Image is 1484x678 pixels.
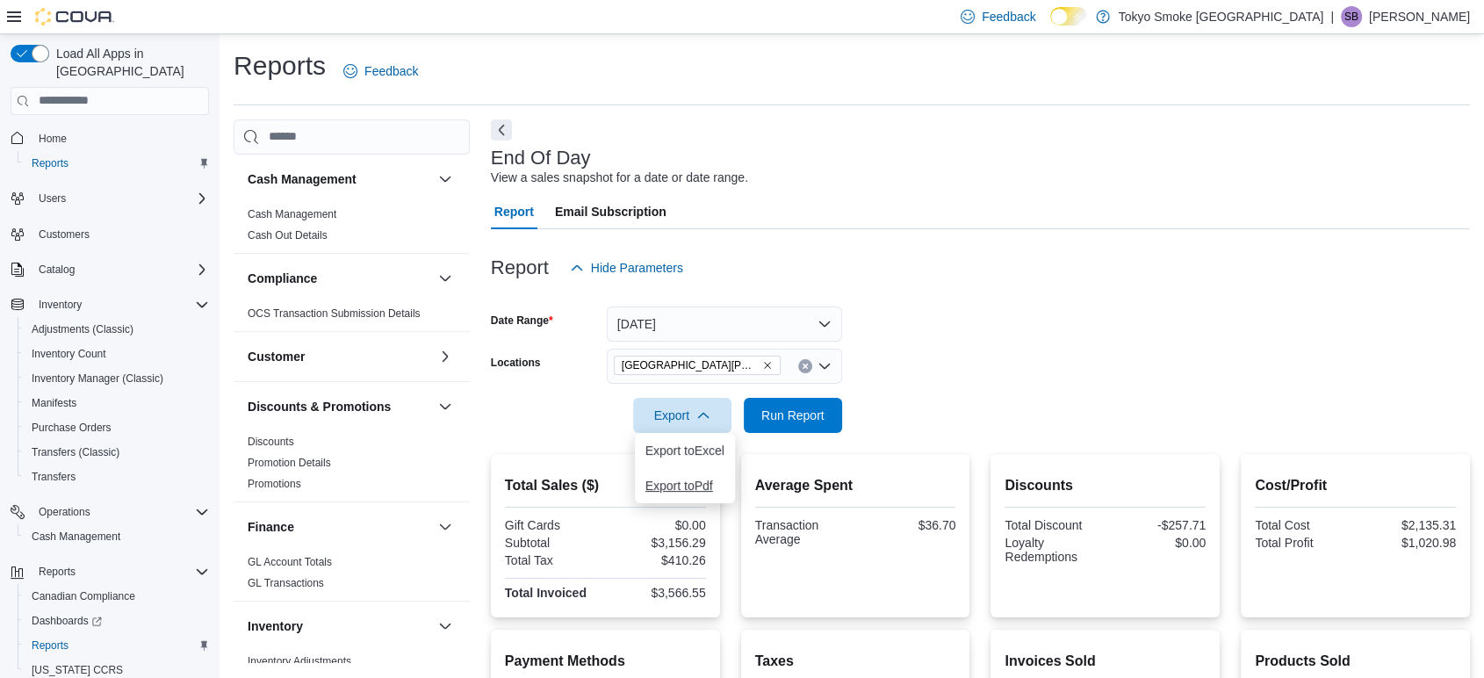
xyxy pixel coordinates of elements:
[1341,6,1362,27] div: Snehal Biswas
[4,500,216,524] button: Operations
[4,257,216,282] button: Catalog
[25,466,209,487] span: Transfers
[609,586,705,600] div: $3,566.55
[1255,536,1351,550] div: Total Profit
[248,518,431,536] button: Finance
[32,614,102,628] span: Dashboards
[609,518,705,532] div: $0.00
[25,586,209,607] span: Canadian Compliance
[4,559,216,584] button: Reports
[25,526,127,547] a: Cash Management
[435,268,456,289] button: Compliance
[491,314,553,328] label: Date Range
[32,589,135,603] span: Canadian Compliance
[32,501,209,523] span: Operations
[32,322,133,336] span: Adjustments (Classic)
[18,524,216,549] button: Cash Management
[32,638,68,653] span: Reports
[798,359,812,373] button: Clear input
[248,478,301,490] a: Promotions
[505,586,587,600] strong: Total Invoiced
[491,119,512,141] button: Next
[18,440,216,465] button: Transfers (Classic)
[32,396,76,410] span: Manifests
[1005,651,1206,672] h2: Invoices Sold
[248,477,301,491] span: Promotions
[248,576,324,590] span: GL Transactions
[18,151,216,176] button: Reports
[248,398,431,415] button: Discounts & Promotions
[32,561,83,582] button: Reports
[505,651,706,672] h2: Payment Methods
[39,132,67,146] span: Home
[248,654,351,668] span: Inventory Adjustments
[25,368,209,389] span: Inventory Manager (Classic)
[491,148,591,169] h3: End Of Day
[25,343,113,364] a: Inventory Count
[25,635,76,656] a: Reports
[248,270,317,287] h3: Compliance
[491,257,549,278] h3: Report
[25,442,126,463] a: Transfers (Classic)
[248,456,331,470] span: Promotion Details
[1109,536,1206,550] div: $0.00
[1119,6,1324,27] p: Tokyo Smoke [GEOGRAPHIC_DATA]
[248,207,336,221] span: Cash Management
[248,457,331,469] a: Promotion Details
[32,188,209,209] span: Users
[18,584,216,609] button: Canadian Compliance
[248,170,431,188] button: Cash Management
[1344,6,1358,27] span: SB
[18,317,216,342] button: Adjustments (Classic)
[248,170,357,188] h3: Cash Management
[563,250,690,285] button: Hide Parameters
[248,398,391,415] h3: Discounts & Promotions
[248,307,421,321] span: OCS Transaction Submission Details
[25,417,209,438] span: Purchase Orders
[32,127,209,149] span: Home
[234,48,326,83] h1: Reports
[248,655,351,667] a: Inventory Adjustments
[49,45,209,80] span: Load All Apps in [GEOGRAPHIC_DATA]
[18,465,216,489] button: Transfers
[248,348,431,365] button: Customer
[39,263,75,277] span: Catalog
[635,468,735,503] button: Export toPdf
[32,347,106,361] span: Inventory Count
[505,475,706,496] h2: Total Sales ($)
[491,169,748,187] div: View a sales snapshot for a date or date range.
[435,616,456,637] button: Inventory
[1005,475,1206,496] h2: Discounts
[859,518,955,532] div: $36.70
[1255,651,1456,672] h2: Products Sold
[25,442,209,463] span: Transfers (Classic)
[1005,518,1101,532] div: Total Discount
[25,635,209,656] span: Reports
[39,298,82,312] span: Inventory
[248,617,303,635] h3: Inventory
[248,556,332,568] a: GL Account Totals
[248,229,328,242] a: Cash Out Details
[248,577,324,589] a: GL Transactions
[39,505,90,519] span: Operations
[248,270,431,287] button: Compliance
[607,307,842,342] button: [DATE]
[32,224,97,245] a: Customers
[491,356,541,370] label: Locations
[435,396,456,417] button: Discounts & Promotions
[25,319,140,340] a: Adjustments (Classic)
[32,294,209,315] span: Inventory
[35,8,114,25] img: Cova
[505,553,602,567] div: Total Tax
[32,561,209,582] span: Reports
[614,356,781,375] span: London Byron Village
[744,398,842,433] button: Run Report
[18,415,216,440] button: Purchase Orders
[1359,536,1456,550] div: $1,020.98
[248,518,294,536] h3: Finance
[25,343,209,364] span: Inventory Count
[39,191,66,206] span: Users
[1109,518,1206,532] div: -$257.71
[18,609,216,633] a: Dashboards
